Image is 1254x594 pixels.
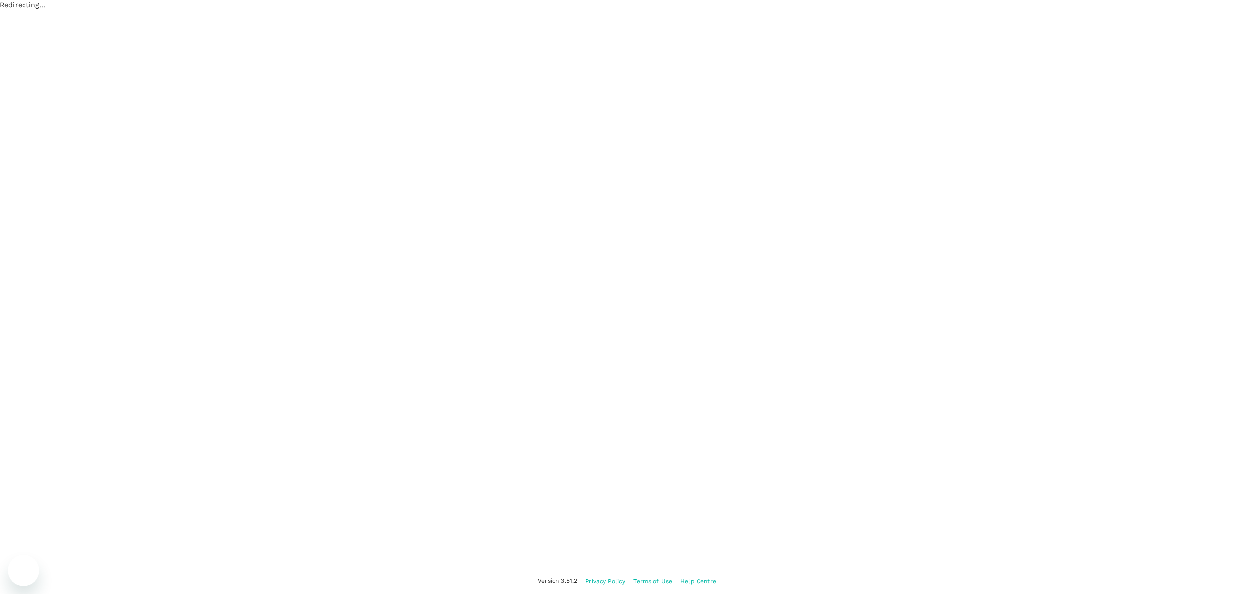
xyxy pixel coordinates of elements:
[680,578,716,585] span: Help Centre
[538,576,577,586] span: Version 3.51.2
[585,576,625,587] a: Privacy Policy
[585,578,625,585] span: Privacy Policy
[8,555,39,586] iframe: Button to launch messaging window
[633,578,672,585] span: Terms of Use
[633,576,672,587] a: Terms of Use
[680,576,716,587] a: Help Centre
